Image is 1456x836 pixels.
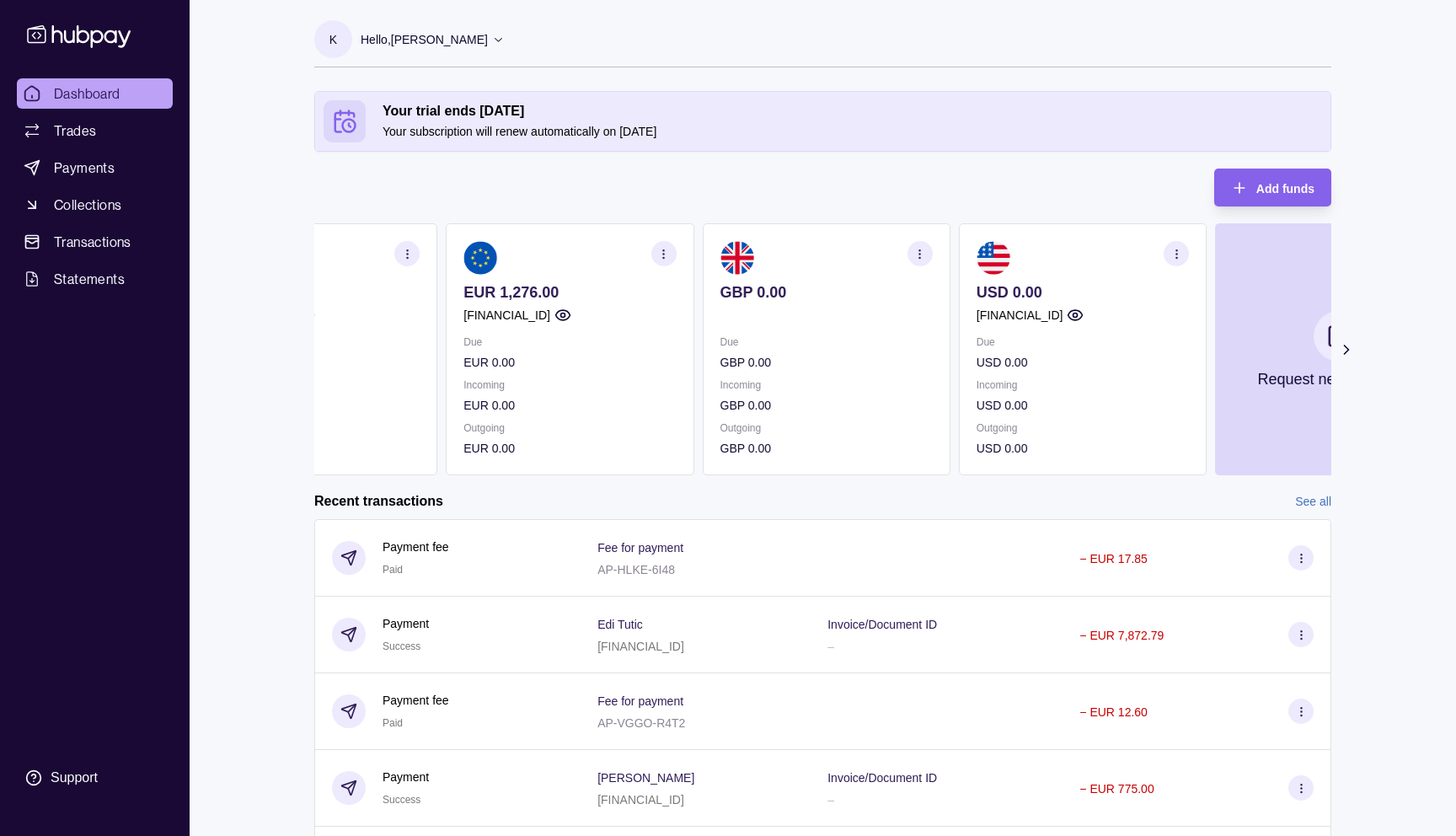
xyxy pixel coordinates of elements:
[977,241,1010,275] img: us
[597,618,643,631] p: Edi Tutic
[207,396,420,415] p: AED 0.00
[597,793,684,807] p: [FINANCIAL_ID]
[207,333,420,351] p: Due
[207,283,420,302] p: AED 0.00
[17,190,173,220] a: Collections
[463,306,550,324] p: [FINANCIAL_ID]
[17,78,173,109] a: Dashboard
[1258,370,1421,389] p: Request new currencies
[977,353,1189,372] p: USD 0.00
[17,153,173,183] a: Payments
[597,563,675,576] p: AP-HLKE-6I48
[977,396,1189,415] p: USD 0.00
[207,353,420,372] p: AED 0.00
[597,716,685,730] p: AP-VGGO-R4T2
[17,264,173,294] a: Statements
[383,614,429,633] p: Payment
[329,30,337,49] p: K
[463,353,676,372] p: EUR 0.00
[383,717,403,729] span: Paid
[54,269,125,289] span: Statements
[54,195,121,215] span: Collections
[463,283,676,302] p: EUR 1,276.00
[720,353,933,372] p: GBP 0.00
[977,439,1189,458] p: USD 0.00
[383,640,420,652] span: Success
[207,376,420,394] p: Incoming
[827,618,937,631] p: Invoice/Document ID
[977,306,1063,324] p: [FINANCIAL_ID]
[977,283,1189,302] p: USD 0.00
[827,771,937,785] p: Invoice/Document ID
[977,376,1189,394] p: Incoming
[207,419,420,437] p: Outgoing
[463,419,676,437] p: Outgoing
[383,538,449,556] p: Payment fee
[597,694,683,708] p: Fee for payment
[1256,182,1314,196] span: Add funds
[463,439,676,458] p: EUR 0.00
[463,241,497,275] img: eu
[463,376,676,394] p: Incoming
[720,241,754,275] img: gb
[54,158,115,178] span: Payments
[720,439,933,458] p: GBP 0.00
[597,541,683,555] p: Fee for payment
[383,102,1322,121] h2: Your trial ends [DATE]
[383,564,403,576] span: Paid
[17,760,173,796] a: Support
[1079,552,1148,565] p: − EUR 17.85
[17,227,173,257] a: Transactions
[720,419,933,437] p: Outgoing
[54,83,120,104] span: Dashboard
[314,492,443,511] h2: Recent transactions
[597,640,684,653] p: [FINANCIAL_ID]
[720,333,933,351] p: Due
[17,115,173,146] a: Trades
[463,333,676,351] p: Due
[207,439,420,458] p: AED 0.00
[54,232,131,252] span: Transactions
[597,771,694,785] p: [PERSON_NAME]
[54,121,96,141] span: Trades
[977,419,1189,437] p: Outgoing
[383,691,449,710] p: Payment fee
[720,376,933,394] p: Incoming
[383,122,1322,141] p: Your subscription will renew automatically on [DATE]
[720,283,933,302] p: GBP 0.00
[383,768,429,786] p: Payment
[1079,629,1164,642] p: − EUR 7,872.79
[720,396,933,415] p: GBP 0.00
[977,333,1189,351] p: Due
[1214,169,1331,206] button: Add funds
[361,30,488,49] p: Hello, [PERSON_NAME]
[1295,492,1331,511] a: See all
[827,640,834,653] p: –
[463,396,676,415] p: EUR 0.00
[1079,705,1148,719] p: − EUR 12.60
[383,794,420,806] span: Success
[1079,782,1154,796] p: − EUR 775.00
[827,793,834,807] p: –
[51,769,98,787] div: Support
